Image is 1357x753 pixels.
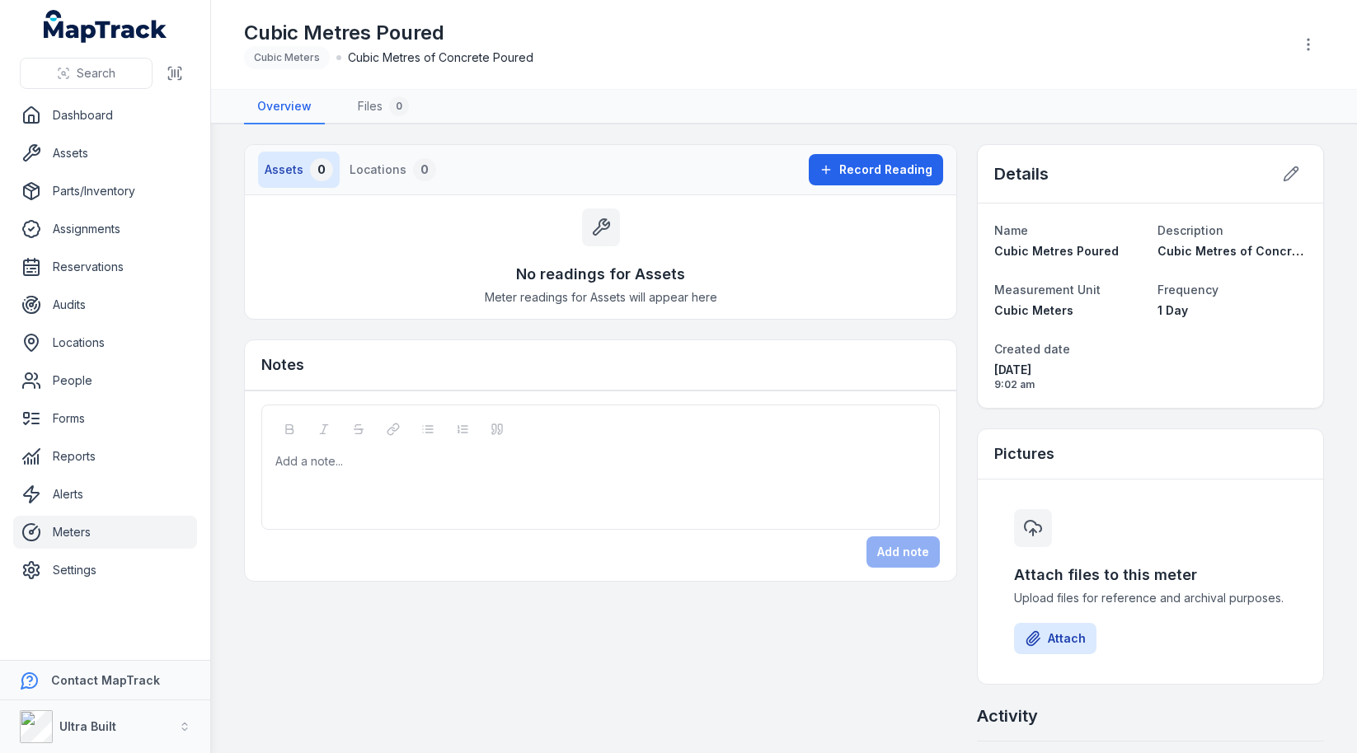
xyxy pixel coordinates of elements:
[809,154,943,185] button: Record Reading
[13,364,197,397] a: People
[20,58,153,89] button: Search
[994,342,1070,356] span: Created date
[13,440,197,473] a: Reports
[1157,244,1356,258] span: Cubic Metres of Concrete Poured
[13,250,197,283] a: Reservations
[994,378,1143,391] span: 9:02 am
[994,283,1101,297] span: Measurement Unit
[413,158,436,181] div: 0
[261,353,304,376] h3: Notes
[59,719,116,733] strong: Ultra Built
[13,478,197,511] a: Alerts
[343,152,443,188] button: Locations0
[244,20,533,46] h1: Cubic Metres Poured
[13,213,197,246] a: Assignments
[51,673,160,687] strong: Contact MapTrack
[1157,283,1218,297] span: Frequency
[13,137,197,170] a: Assets
[1014,623,1096,654] button: Attach
[44,10,167,43] a: MapTrack
[345,90,422,124] a: Files0
[13,175,197,208] a: Parts/Inventory
[1157,303,1188,317] span: 1 Day
[994,162,1049,185] h2: Details
[258,152,340,188] button: Assets0
[994,223,1028,237] span: Name
[1014,564,1287,587] h3: Attach files to this meter
[13,516,197,549] a: Meters
[994,244,1119,258] span: Cubic Metres Poured
[77,65,115,82] span: Search
[1157,223,1223,237] span: Description
[244,46,330,69] div: Cubic Meters
[485,289,717,306] span: Meter readings for Assets will appear here
[839,161,932,178] span: Record Reading
[13,99,197,132] a: Dashboard
[977,704,1038,727] h2: Activity
[994,303,1073,317] span: Cubic Meters
[994,442,1054,465] h3: Pictures
[994,362,1143,378] span: [DATE]
[13,402,197,435] a: Forms
[516,263,685,286] h3: No readings for Assets
[13,326,197,359] a: Locations
[13,288,197,321] a: Audits
[310,158,333,181] div: 0
[348,49,533,66] span: Cubic Metres of Concrete Poured
[389,96,409,116] div: 0
[13,554,197,587] a: Settings
[1014,590,1287,606] span: Upload files for reference and archival purposes.
[244,90,325,124] a: Overview
[994,362,1143,391] time: 07/10/2025, 9:02:43 am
